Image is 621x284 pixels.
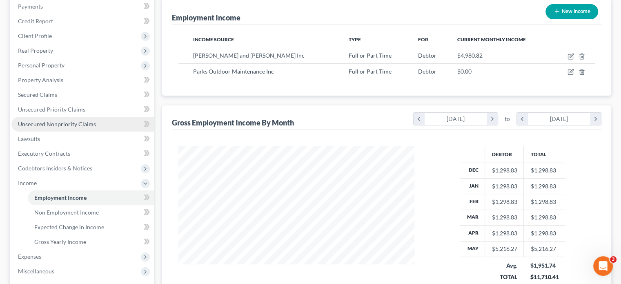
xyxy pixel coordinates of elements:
[418,52,436,59] span: Debtor
[11,117,154,132] a: Unsecured Nonpriority Claims
[348,52,391,59] span: Full or Part Time
[460,210,485,225] th: Mar
[11,14,154,29] a: Credit Report
[460,178,485,194] th: Jan
[18,32,52,39] span: Client Profile
[34,224,104,230] span: Expected Change in Income
[18,121,96,127] span: Unsecured Nonpriority Claims
[528,113,590,125] div: [DATE]
[524,226,565,241] td: $1,298.83
[28,235,154,249] a: Gross Yearly Income
[18,179,37,186] span: Income
[193,52,305,59] span: [PERSON_NAME] and [PERSON_NAME] Inc
[524,241,565,257] td: $5,216.27
[524,178,565,194] td: $1,298.83
[172,13,240,22] div: Employment Income
[505,115,510,123] span: to
[492,245,517,253] div: $5,216.27
[492,229,517,237] div: $1,298.83
[18,62,65,69] span: Personal Property
[460,226,485,241] th: Apr
[418,36,428,42] span: For
[28,220,154,235] a: Expected Change in Income
[457,36,526,42] span: Current Monthly Income
[425,113,487,125] div: [DATE]
[348,68,391,75] span: Full or Part Time
[530,273,559,281] div: $11,710.41
[460,163,485,178] th: Dec
[34,238,86,245] span: Gross Yearly Income
[460,194,485,210] th: Feb
[18,3,43,10] span: Payments
[610,256,617,263] span: 3
[457,52,483,59] span: $4,980.82
[18,253,41,260] span: Expenses
[590,113,601,125] i: chevron_right
[492,198,517,206] div: $1,298.83
[492,213,517,221] div: $1,298.83
[28,205,154,220] a: Non Employment Income
[193,68,274,75] span: Parks Outdoor Maintenance Inc
[11,102,154,117] a: Unsecured Priority Claims
[524,146,565,163] th: Total
[18,76,63,83] span: Property Analysis
[18,91,57,98] span: Secured Claims
[34,209,99,216] span: Non Employment Income
[492,166,517,174] div: $1,298.83
[524,210,565,225] td: $1,298.83
[172,118,294,127] div: Gross Employment Income By Month
[18,106,85,113] span: Unsecured Priority Claims
[545,4,598,19] button: New Income
[492,182,517,190] div: $1,298.83
[11,87,154,102] a: Secured Claims
[593,256,613,276] iframe: Intercom live chat
[28,190,154,205] a: Employment Income
[530,262,559,270] div: $1,951.74
[18,268,54,275] span: Miscellaneous
[11,146,154,161] a: Executory Contracts
[517,113,528,125] i: chevron_left
[18,47,53,54] span: Real Property
[18,18,53,25] span: Credit Report
[18,135,40,142] span: Lawsuits
[460,241,485,257] th: May
[492,262,517,270] div: Avg.
[11,132,154,146] a: Lawsuits
[418,68,436,75] span: Debtor
[492,273,517,281] div: TOTAL
[414,113,425,125] i: chevron_left
[348,36,361,42] span: Type
[457,68,472,75] span: $0.00
[193,36,234,42] span: Income Source
[487,113,498,125] i: chevron_right
[18,150,70,157] span: Executory Contracts
[18,165,92,172] span: Codebtors Insiders & Notices
[524,194,565,210] td: $1,298.83
[524,163,565,178] td: $1,298.83
[11,73,154,87] a: Property Analysis
[485,146,524,163] th: Debtor
[34,194,87,201] span: Employment Income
